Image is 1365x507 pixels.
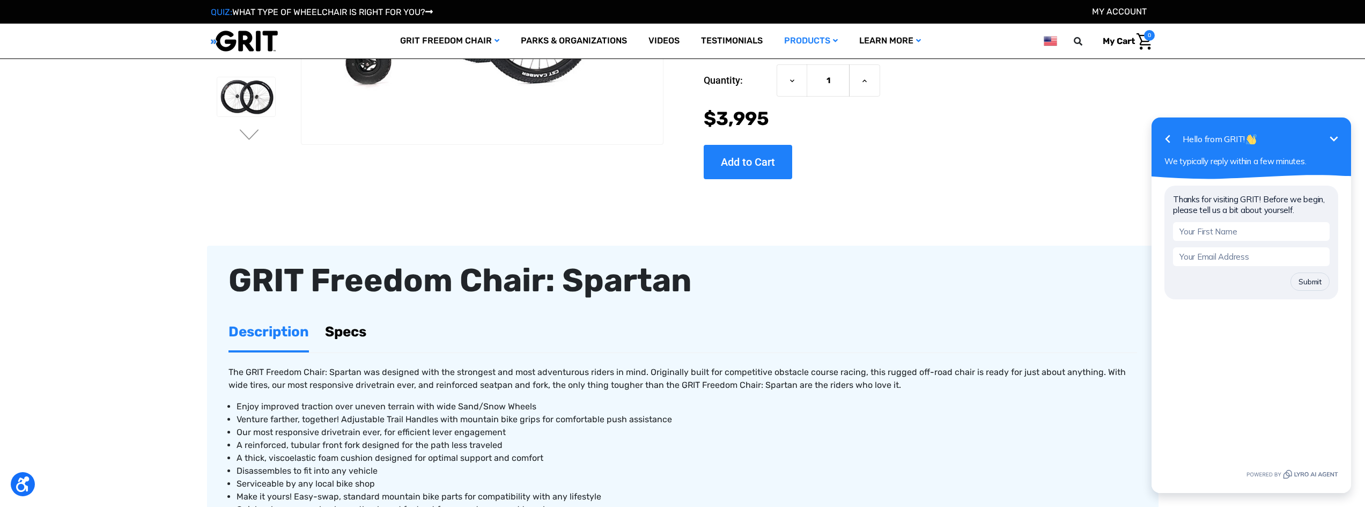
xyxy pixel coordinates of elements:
a: Parks & Organizations [510,24,638,58]
span: The GRIT Freedom Chair: Spartan was designed with the strongest and most adventurous riders in mi... [228,367,1126,390]
a: Description [228,313,309,350]
iframe: Tidio Chat [1138,106,1365,507]
a: Videos [638,24,690,58]
span: Serviceable by any local bike shop [237,479,375,489]
label: Quantity: [704,64,771,97]
span: QUIZ: [211,7,232,17]
span: A reinforced, tubular front fork designed for the path less traveled [237,440,503,450]
img: GRIT Freedom Chair: Spartan [217,77,276,116]
span: A thick, viscoelastic foam cushion designed for optimal support and comfort [237,453,543,463]
img: GRIT All-Terrain Wheelchair and Mobility Equipment [211,30,278,52]
a: Specs [325,313,366,350]
a: Account [1092,6,1147,17]
span: Disassembles to fit into any vehicle [237,466,378,476]
a: Cart with 0 items [1095,30,1155,53]
button: Go to slide 2 of 4 [238,129,261,142]
a: Products [773,24,848,58]
div: GRIT Freedom Chair: Spartan [228,256,1137,305]
span: Make it yours! Easy-swap, standard mountain bike parts for compatibility with any lifestyle [237,491,601,502]
img: Cart [1137,33,1152,50]
a: QUIZ:WHAT TYPE OF WHEELCHAIR IS RIGHT FOR YOU? [211,7,433,17]
input: Search [1079,30,1095,53]
input: Add to Cart [704,145,792,179]
span: Our most responsive drivetrain ever, for efficient lever engagement [237,427,506,437]
span: Enjoy improved traction over uneven terrain with wide Sand/Snow Wheels [237,401,536,412]
span: My Cart [1103,36,1135,46]
a: Learn More [848,24,932,58]
a: GRIT Freedom Chair [389,24,510,58]
a: Testimonials [690,24,773,58]
img: us.png [1044,34,1057,48]
span: 0 [1144,30,1155,41]
span: $3,995 [704,107,769,130]
span: Venture farther, together! Adjustable Trail Handles with mountain bike grips for comfortable push... [237,414,672,424]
